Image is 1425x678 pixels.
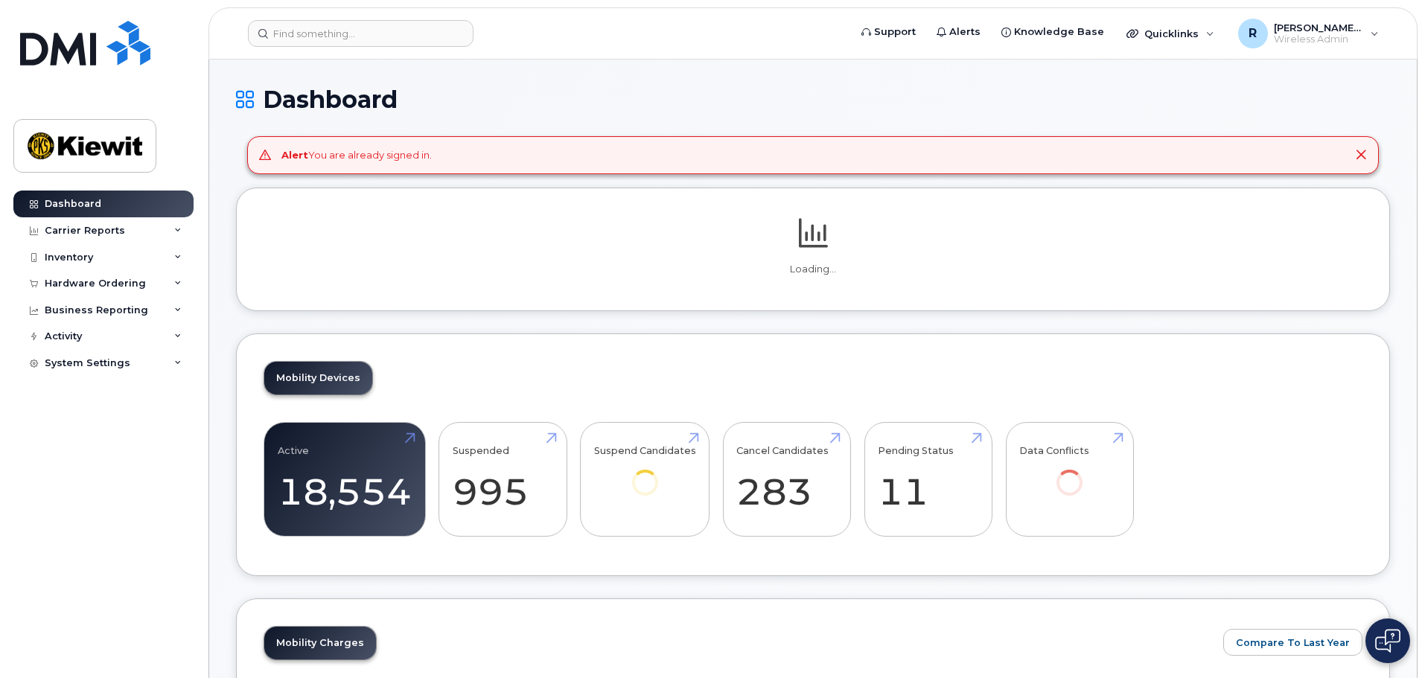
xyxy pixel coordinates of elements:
div: You are already signed in. [281,148,432,162]
a: Mobility Devices [264,362,372,394]
img: Open chat [1375,629,1400,653]
h1: Dashboard [236,86,1390,112]
strong: Alert [281,149,308,161]
span: Compare To Last Year [1236,636,1350,650]
a: Active 18,554 [278,430,412,528]
a: Data Conflicts [1019,430,1120,516]
button: Compare To Last Year [1223,629,1362,656]
a: Mobility Charges [264,627,376,659]
a: Cancel Candidates 283 [736,430,837,528]
p: Loading... [264,263,1362,276]
a: Suspended 995 [453,430,553,528]
a: Suspend Candidates [594,430,696,516]
a: Pending Status 11 [878,430,978,528]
